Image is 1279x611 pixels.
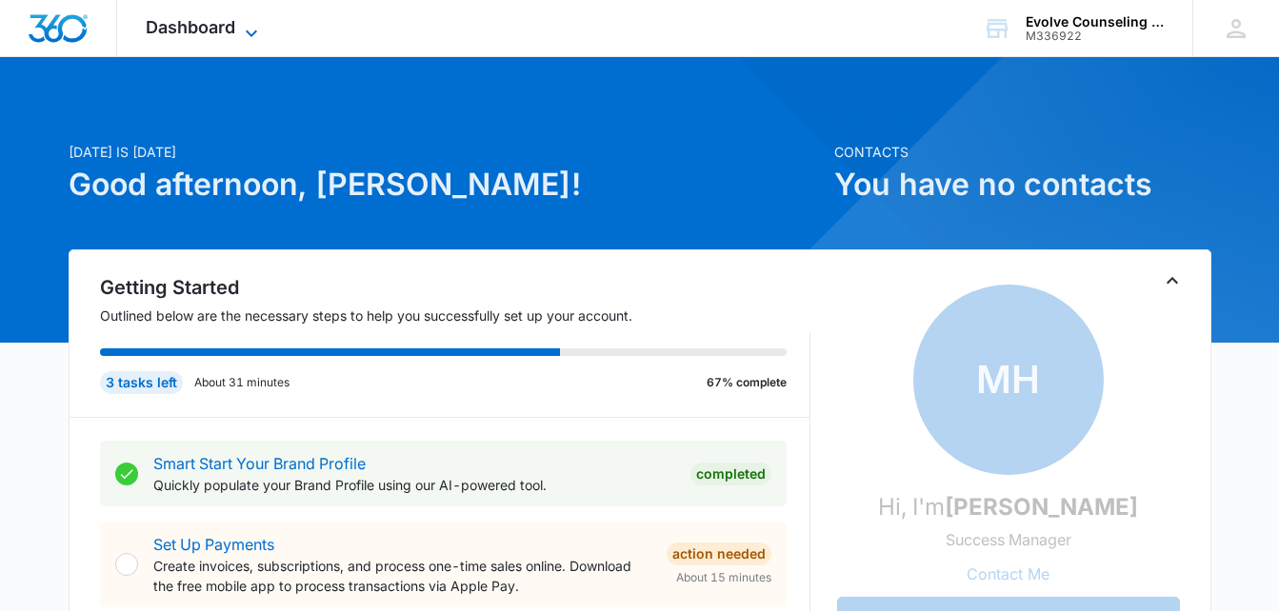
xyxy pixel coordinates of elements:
[834,162,1211,207] h1: You have no contacts
[153,475,675,495] p: Quickly populate your Brand Profile using our AI-powered tool.
[667,542,771,565] div: Action Needed
[1026,14,1165,30] div: account name
[878,490,1138,524] p: Hi, I'm
[146,17,235,37] span: Dashboard
[676,569,771,586] span: About 15 minutes
[153,535,274,554] a: Set Up Payments
[69,162,823,207] h1: Good afternoon, [PERSON_NAME]!
[100,305,810,325] p: Outlined below are the necessary steps to help you successfully set up your account.
[945,493,1138,521] strong: [PERSON_NAME]
[948,551,1069,597] button: Contact Me
[946,528,1071,551] p: Success Manager
[1161,269,1184,292] button: Toggle Collapse
[834,142,1211,162] p: Contacts
[100,273,810,302] h2: Getting Started
[194,374,290,391] p: About 31 minutes
[100,371,183,394] div: 3 tasks left
[690,463,771,485] div: Completed
[913,285,1104,475] span: MH
[1026,30,1165,43] div: account id
[153,454,366,473] a: Smart Start Your Brand Profile
[707,374,787,391] p: 67% complete
[153,556,651,596] p: Create invoices, subscriptions, and process one-time sales online. Download the free mobile app t...
[69,142,823,162] p: [DATE] is [DATE]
